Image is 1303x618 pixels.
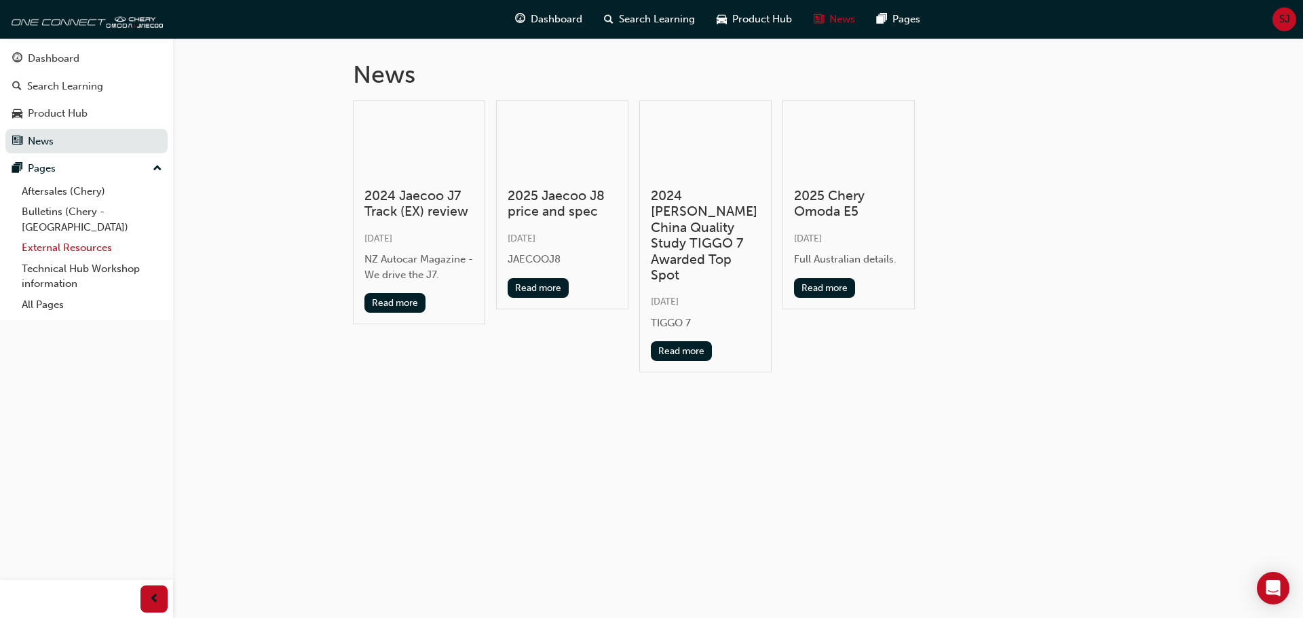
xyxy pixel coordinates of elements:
div: TIGGO 7 [651,315,760,331]
a: All Pages [16,294,168,315]
a: News [5,129,168,154]
span: SJ [1279,12,1290,27]
div: Search Learning [27,79,103,94]
a: news-iconNews [803,5,866,33]
a: 2025 Jaecoo J8 price and spec[DATE]JAECOOJ8Read more [496,100,628,309]
span: search-icon [12,81,22,93]
span: guage-icon [515,11,525,28]
h3: 2024 [PERSON_NAME] China Quality Study TIGGO 7 Awarded Top Spot [651,188,760,283]
span: [DATE] [364,233,392,244]
a: pages-iconPages [866,5,931,33]
span: [DATE] [508,233,535,244]
h3: 2025 Chery Omoda E5 [794,188,903,220]
img: oneconnect [7,5,163,33]
a: car-iconProduct Hub [706,5,803,33]
span: Product Hub [732,12,792,27]
a: 2025 Chery Omoda E5[DATE]Full Australian details.Read more [782,100,915,309]
h3: 2025 Jaecoo J8 price and spec [508,188,617,220]
h1: News [353,60,1124,90]
span: news-icon [814,11,824,28]
span: car-icon [717,11,727,28]
a: Product Hub [5,101,168,126]
span: car-icon [12,108,22,120]
div: NZ Autocar Magazine - We drive the J7. [364,252,474,282]
button: Pages [5,156,168,181]
span: News [829,12,855,27]
span: [DATE] [651,296,679,307]
span: news-icon [12,136,22,148]
a: Search Learning [5,74,168,99]
h3: 2024 Jaecoo J7 Track (EX) review [364,188,474,220]
span: Pages [892,12,920,27]
a: Technical Hub Workshop information [16,258,168,294]
button: Read more [794,278,856,298]
div: Full Australian details. [794,252,903,267]
span: search-icon [604,11,613,28]
button: Read more [364,293,426,313]
div: Product Hub [28,106,88,121]
a: External Resources [16,237,168,258]
span: pages-icon [877,11,887,28]
div: Dashboard [28,51,79,66]
button: DashboardSearch LearningProduct HubNews [5,43,168,156]
button: SJ [1272,7,1296,31]
a: Aftersales (Chery) [16,181,168,202]
span: prev-icon [149,591,159,608]
a: Dashboard [5,46,168,71]
a: search-iconSearch Learning [593,5,706,33]
a: 2024 [PERSON_NAME] China Quality Study TIGGO 7 Awarded Top Spot[DATE]TIGGO 7Read more [639,100,772,373]
button: Read more [651,341,713,361]
span: up-icon [153,160,162,178]
span: Search Learning [619,12,695,27]
a: guage-iconDashboard [504,5,593,33]
button: Read more [508,278,569,298]
span: Dashboard [531,12,582,27]
a: 2024 Jaecoo J7 Track (EX) review[DATE]NZ Autocar Magazine - We drive the J7.Read more [353,100,485,325]
span: [DATE] [794,233,822,244]
div: Open Intercom Messenger [1257,572,1289,604]
div: JAECOOJ8 [508,252,617,267]
a: Bulletins (Chery - [GEOGRAPHIC_DATA]) [16,201,168,237]
div: Pages [28,161,56,176]
span: pages-icon [12,163,22,175]
span: guage-icon [12,53,22,65]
